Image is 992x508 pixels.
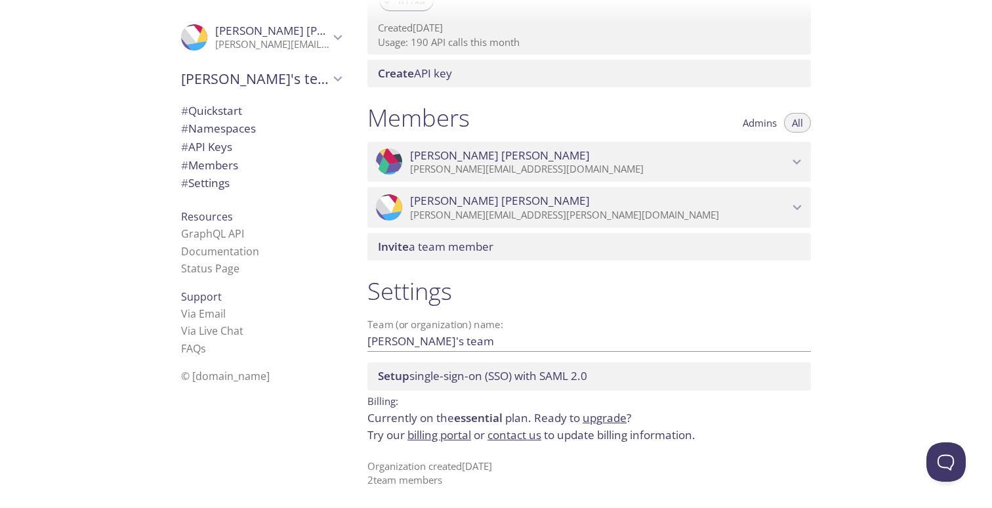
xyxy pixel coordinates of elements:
[487,427,541,442] a: contact us
[171,16,352,59] div: David Nellessen
[181,139,232,154] span: API Keys
[181,103,188,118] span: #
[367,427,695,442] span: Try our or to update billing information.
[784,113,811,133] button: All
[926,442,966,482] iframe: Help Scout Beacon - Open
[367,410,811,443] p: Currently on the plan.
[171,102,352,120] div: Quickstart
[410,148,590,163] span: [PERSON_NAME] [PERSON_NAME]
[410,209,789,222] p: [PERSON_NAME][EMAIL_ADDRESS][PERSON_NAME][DOMAIN_NAME]
[367,391,811,410] p: Billing:
[367,187,811,228] div: David Nellessen
[181,121,188,136] span: #
[454,410,503,425] span: essential
[378,35,800,49] p: Usage: 190 API calls this month
[534,410,631,425] span: Ready to ?
[215,38,329,51] p: [PERSON_NAME][EMAIL_ADDRESS][PERSON_NAME][DOMAIN_NAME]
[378,66,414,81] span: Create
[378,66,452,81] span: API key
[367,459,811,488] p: Organization created [DATE] 2 team member s
[378,21,800,35] p: Created [DATE]
[367,142,811,182] div: Andreas Neumann
[367,276,811,306] h1: Settings
[410,163,789,176] p: [PERSON_NAME][EMAIL_ADDRESS][DOMAIN_NAME]
[367,233,811,261] div: Invite a team member
[181,341,206,356] a: FAQ
[181,209,233,224] span: Resources
[181,289,222,304] span: Support
[378,368,587,383] span: single-sign-on (SSO) with SAML 2.0
[735,113,785,133] button: Admins
[378,239,493,254] span: a team member
[181,158,188,173] span: #
[583,410,627,425] a: upgrade
[181,261,239,276] a: Status Page
[171,62,352,96] div: David's team
[181,307,226,321] a: Via Email
[181,244,259,259] a: Documentation
[215,23,395,38] span: [PERSON_NAME] [PERSON_NAME]
[171,119,352,138] div: Namespaces
[181,70,329,88] span: [PERSON_NAME]'s team
[367,60,811,87] div: Create API Key
[410,194,590,208] span: [PERSON_NAME] [PERSON_NAME]
[171,138,352,156] div: API Keys
[367,362,811,390] div: Setup SSO
[181,226,244,241] a: GraphQL API
[201,341,206,356] span: s
[181,121,256,136] span: Namespaces
[367,103,470,133] h1: Members
[171,156,352,175] div: Members
[181,175,230,190] span: Settings
[367,320,504,329] label: Team (or organization) name:
[181,158,238,173] span: Members
[378,239,409,254] span: Invite
[171,174,352,192] div: Team Settings
[407,427,471,442] a: billing portal
[181,369,270,383] span: © [DOMAIN_NAME]
[378,368,409,383] span: Setup
[181,139,188,154] span: #
[181,175,188,190] span: #
[181,103,242,118] span: Quickstart
[181,324,243,338] a: Via Live Chat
